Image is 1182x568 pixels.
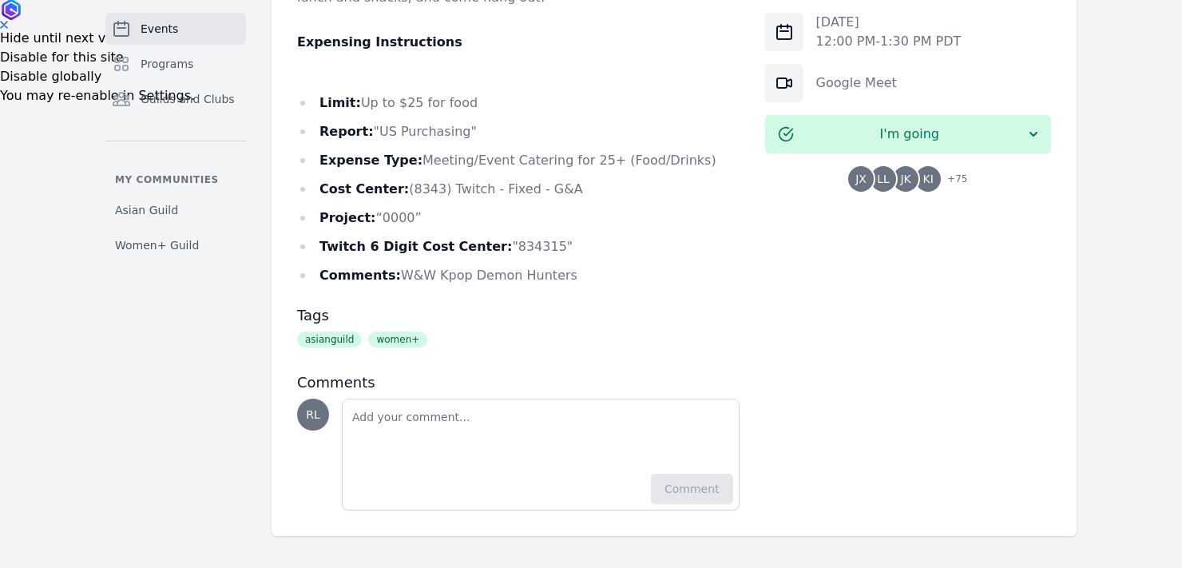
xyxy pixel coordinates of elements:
strong: Twitch 6 Digit Cost Center: [319,239,512,254]
a: Events [105,13,246,45]
strong: Project: [319,210,375,225]
span: Women+ Guild [115,237,199,253]
span: JK [900,173,910,185]
span: women+ [368,332,427,348]
strong: Comments: [319,268,401,283]
span: + 75 [938,169,967,192]
a: Programs [105,48,246,80]
span: Events [141,21,178,37]
strong: Expensing Instructions [297,34,462,50]
p: 12:00 PM - 1:30 PM PDT [816,32,962,51]
span: Programs [141,56,193,72]
span: Guilds and Clubs [141,91,235,107]
strong: Report: [319,124,374,139]
a: Google Meet [816,75,897,90]
strong: Cost Center: [319,181,409,197]
a: Women+ Guild [105,231,246,260]
span: I'm going [794,125,1025,144]
h3: Comments [297,373,740,392]
li: W&W Kpop Demon Hunters [297,264,740,287]
nav: Sidebar [105,13,246,260]
span: RL [306,409,320,420]
span: KI [922,173,933,185]
strong: Limit: [319,95,361,110]
li: "834315" [297,236,740,258]
span: LL [877,173,890,185]
li: (8343) Twitch - Fixed - G&A [297,178,740,201]
p: My communities [105,173,246,186]
a: Guilds and Clubs [105,83,246,115]
li: Up to $25 for food [297,92,740,114]
p: [DATE] [816,13,962,32]
span: Asian Guild [115,202,178,218]
button: I'm going [765,115,1051,153]
span: JX [855,173,867,185]
strong: Expense Type: [319,153,422,168]
h3: Tags [297,306,740,325]
li: “0000” [297,207,740,229]
button: Comment [651,474,733,504]
li: Meeting/Event Catering for 25+ (Food/Drinks) [297,149,740,172]
a: Asian Guild [105,196,246,224]
li: "US Purchasing" [297,121,740,143]
span: asianguild [297,332,362,348]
